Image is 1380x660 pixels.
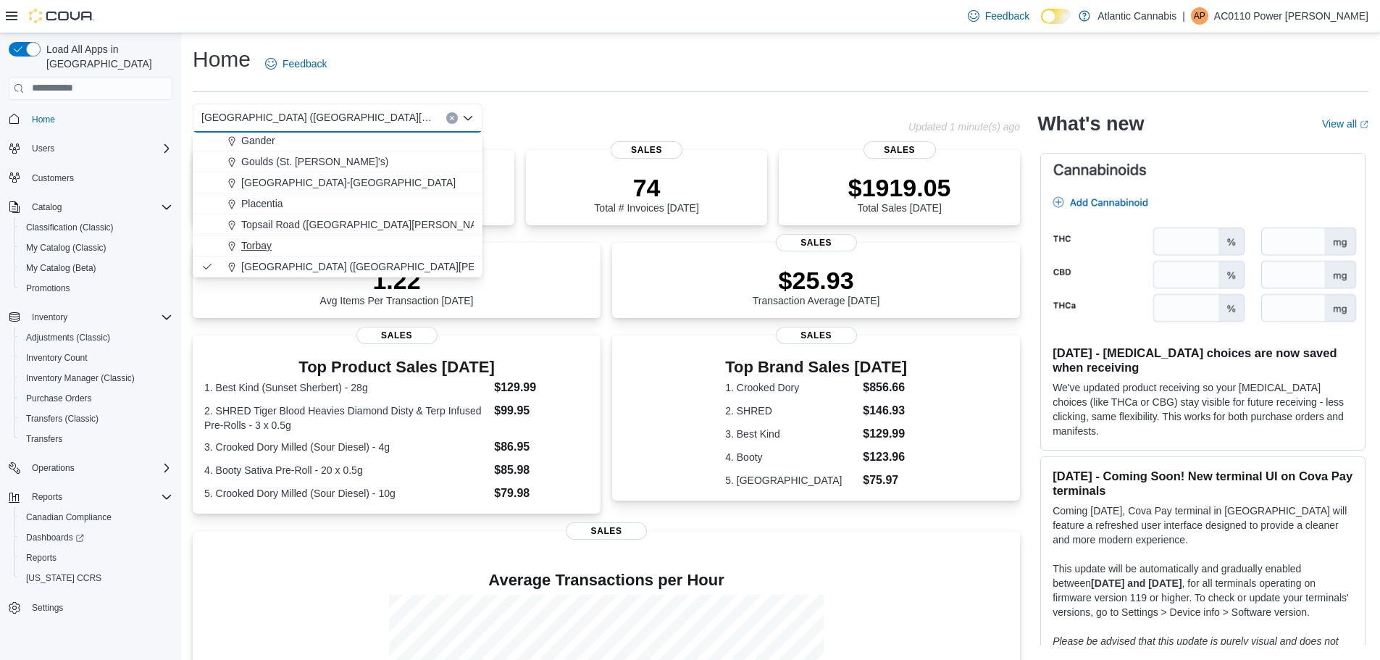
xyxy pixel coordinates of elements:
span: Sales [776,234,857,251]
dd: $146.93 [863,402,907,419]
button: Transfers (Classic) [14,409,178,429]
span: Customers [26,169,172,187]
span: Catalog [32,201,62,213]
button: Operations [26,459,80,477]
p: AC0110 Power [PERSON_NAME] [1214,7,1368,25]
span: Load All Apps in [GEOGRAPHIC_DATA] [41,42,172,71]
strong: [DATE] and [DATE] [1091,577,1182,589]
span: Users [26,140,172,157]
span: Inventory Manager (Classic) [20,369,172,387]
button: Gander [193,130,482,151]
dd: $99.95 [494,402,589,419]
span: [US_STATE] CCRS [26,572,101,584]
span: Classification (Classic) [26,222,114,233]
span: Adjustments (Classic) [20,329,172,346]
span: Sales [566,522,647,540]
p: $1919.05 [848,173,951,202]
button: Inventory Manager (Classic) [14,368,178,388]
p: This update will be automatically and gradually enabled between , for all terminals operating on ... [1053,561,1353,619]
span: [GEOGRAPHIC_DATA] ([GEOGRAPHIC_DATA][PERSON_NAME]) [201,109,432,126]
span: My Catalog (Classic) [26,242,106,254]
dt: 4. Booty [725,450,857,464]
p: We've updated product receiving so your [MEDICAL_DATA] choices (like THCa or CBG) stay visible fo... [1053,380,1353,438]
span: Classification (Classic) [20,219,172,236]
input: Dark Mode [1041,9,1071,24]
span: Dashboards [20,529,172,546]
a: My Catalog (Classic) [20,239,112,256]
p: Coming [DATE], Cova Pay terminal in [GEOGRAPHIC_DATA] will feature a refreshed user interface des... [1053,504,1353,547]
dd: $85.98 [494,461,589,479]
dd: $86.95 [494,438,589,456]
button: Close list of options [462,112,474,124]
div: Avg Items Per Transaction [DATE] [320,266,474,306]
button: Operations [3,458,178,478]
a: Inventory Manager (Classic) [20,369,141,387]
span: Home [26,110,172,128]
span: My Catalog (Classic) [20,239,172,256]
nav: Complex example [9,103,172,656]
h3: [DATE] - [MEDICAL_DATA] choices are now saved when receiving [1053,346,1353,375]
span: Home [32,114,55,125]
span: Transfers (Classic) [20,410,172,427]
a: Reports [20,549,62,567]
h4: Average Transactions per Hour [204,572,1008,589]
span: Promotions [20,280,172,297]
span: Catalog [26,199,172,216]
dd: $79.98 [494,485,589,502]
button: [US_STATE] CCRS [14,568,178,588]
a: Customers [26,170,80,187]
button: Settings [3,597,178,618]
dd: $129.99 [494,379,589,396]
span: Torbay [241,238,272,253]
span: [GEOGRAPHIC_DATA] ([GEOGRAPHIC_DATA][PERSON_NAME]) [241,259,545,274]
h1: Home [193,45,251,74]
button: [GEOGRAPHIC_DATA]-[GEOGRAPHIC_DATA] [193,172,482,193]
dt: 2. SHRED [725,404,857,418]
dt: 3. Best Kind [725,427,857,441]
span: Sales [863,141,936,159]
button: Canadian Compliance [14,507,178,527]
button: Inventory [3,307,178,327]
span: My Catalog (Beta) [20,259,172,277]
a: Settings [26,599,69,617]
a: Purchase Orders [20,390,98,407]
a: Transfers (Classic) [20,410,104,427]
button: My Catalog (Beta) [14,258,178,278]
dt: 1. Crooked Dory [725,380,857,395]
span: Transfers [26,433,62,445]
div: AC0110 Power Mike [1191,7,1208,25]
span: Dashboards [26,532,84,543]
button: Purchase Orders [14,388,178,409]
a: Classification (Classic) [20,219,120,236]
span: [GEOGRAPHIC_DATA]-[GEOGRAPHIC_DATA] [241,175,456,190]
dd: $856.66 [863,379,907,396]
p: 74 [594,173,698,202]
button: Users [26,140,60,157]
span: Feedback [283,57,327,71]
button: Inventory Count [14,348,178,368]
a: Home [26,111,61,128]
button: Placentia [193,193,482,214]
a: Dashboards [14,527,178,548]
span: Adjustments (Classic) [26,332,110,343]
button: Customers [3,167,178,188]
div: Total # Invoices [DATE] [594,173,698,214]
span: Operations [26,459,172,477]
button: Catalog [26,199,67,216]
span: Topsail Road ([GEOGRAPHIC_DATA][PERSON_NAME]) [241,217,498,232]
span: Transfers [20,430,172,448]
h3: [DATE] - Coming Soon! New terminal UI on Cova Pay terminals [1053,469,1353,498]
button: Reports [3,487,178,507]
span: Canadian Compliance [26,511,112,523]
p: $25.93 [753,266,880,295]
span: Gander [241,133,275,148]
button: Reports [14,548,178,568]
p: 1.22 [320,266,474,295]
button: Goulds (St. [PERSON_NAME]'s) [193,151,482,172]
button: Adjustments (Classic) [14,327,178,348]
dt: 1. Best Kind (Sunset Sherbert) - 28g [204,380,488,395]
dd: $75.97 [863,472,907,489]
span: Reports [26,552,57,564]
span: Washington CCRS [20,569,172,587]
svg: External link [1360,120,1368,129]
